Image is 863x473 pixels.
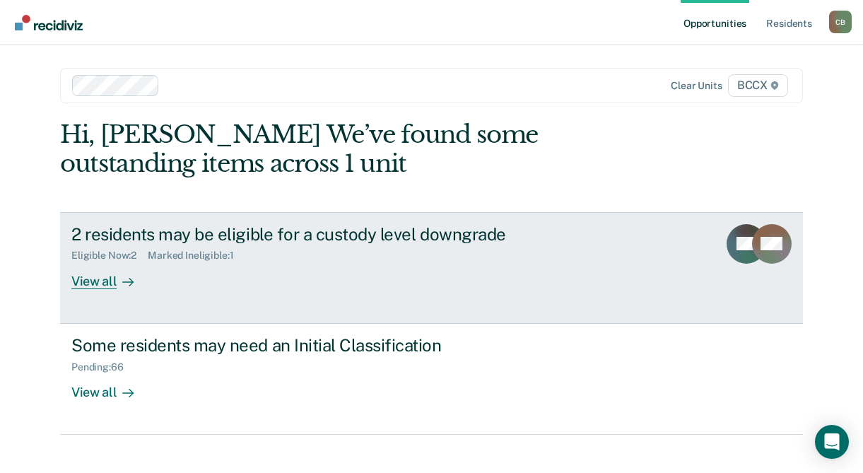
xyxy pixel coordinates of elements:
div: Eligible Now : 2 [71,250,148,262]
div: Pending : 66 [71,361,135,373]
div: Hi, [PERSON_NAME] We’ve found some outstanding items across 1 unit [60,120,654,178]
img: Recidiviz [15,15,83,30]
a: Some residents may need an Initial ClassificationPending:66View all [60,324,803,435]
div: Marked Ineligible : 1 [148,250,245,262]
div: C B [829,11,852,33]
a: 2 residents may be eligible for a custody level downgradeEligible Now:2Marked Ineligible:1View all [60,212,803,324]
span: BCCX [728,74,788,97]
button: Profile dropdown button [829,11,852,33]
div: Some residents may need an Initial Classification [71,335,568,356]
div: View all [71,262,151,289]
div: Open Intercom Messenger [815,425,849,459]
div: 2 residents may be eligible for a custody level downgrade [71,224,568,245]
div: Clear units [671,80,722,92]
div: View all [71,373,151,400]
